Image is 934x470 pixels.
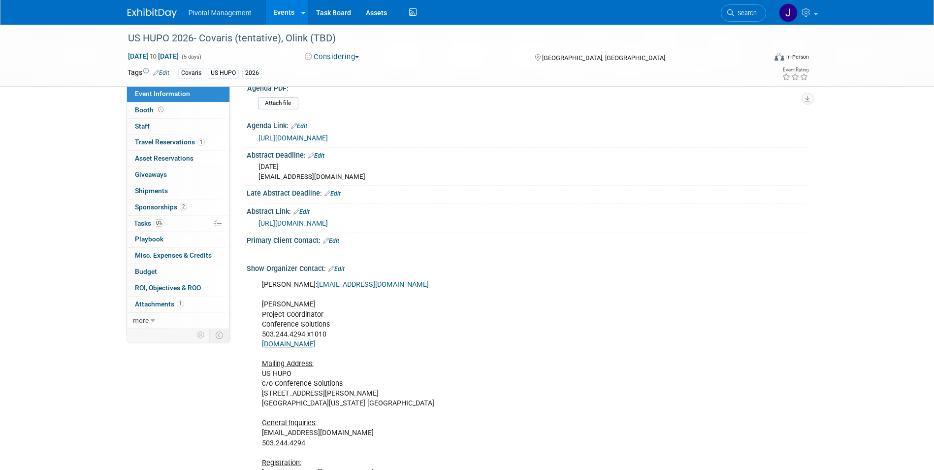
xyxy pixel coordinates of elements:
[247,118,807,131] div: Agenda Link:
[127,313,229,329] a: more
[127,248,229,264] a: Misc. Expenses & Credits
[258,172,800,182] div: [EMAIL_ADDRESS][DOMAIN_NAME]
[128,52,179,61] span: [DATE] [DATE]
[133,316,149,324] span: more
[135,138,205,146] span: Travel Reservations
[262,459,301,467] u: Registration:
[308,152,324,159] a: Edit
[127,86,229,102] a: Event Information
[127,200,229,215] a: Sponsorships2
[786,53,809,61] div: In-Person
[135,187,168,195] span: Shipments
[542,54,665,62] span: [GEOGRAPHIC_DATA], [GEOGRAPHIC_DATA]
[242,68,262,78] div: 2026
[127,183,229,199] a: Shipments
[258,134,328,142] a: [URL][DOMAIN_NAME]
[721,4,766,22] a: Search
[127,232,229,247] a: Playbook
[127,297,229,312] a: Attachments1
[247,81,803,93] div: Agenda PDF:
[247,186,807,199] div: Late Abstract Deadline:
[135,251,212,259] span: Misc. Expenses & Credits
[127,167,229,183] a: Giveaways
[208,68,239,78] div: US HUPO
[127,216,229,232] a: Tasks0%
[734,9,757,17] span: Search
[135,300,184,308] span: Attachments
[291,123,307,130] a: Edit
[197,138,205,146] span: 1
[127,119,229,134] a: Staff
[178,68,204,78] div: Covaris
[262,419,317,427] u: General Inquiries:
[135,203,187,211] span: Sponsorships
[127,134,229,150] a: Travel Reservations1
[180,203,187,210] span: 2
[247,204,807,217] div: Abstract Link:
[128,8,177,18] img: ExhibitDay
[125,30,751,47] div: US HUPO 2026- Covaris (tentative), Olink (TBD)
[177,300,184,307] span: 1
[247,261,807,274] div: Show Organizer Contact:
[127,102,229,118] a: Booth
[127,151,229,167] a: Asset Reservations
[134,219,164,227] span: Tasks
[135,170,167,178] span: Giveaways
[247,148,807,161] div: Abstract Deadline:
[262,360,314,368] u: Mailing Address:
[127,264,229,280] a: Budget
[135,122,150,130] span: Staff
[782,67,808,72] div: Event Rating
[258,163,279,170] span: [DATE]
[209,329,229,341] td: Toggle Event Tabs
[708,51,809,66] div: Event Format
[247,233,807,246] div: Primary Client Contact:
[153,69,169,76] a: Edit
[193,329,210,341] td: Personalize Event Tab Strip
[149,52,158,60] span: to
[293,208,310,215] a: Edit
[135,235,163,243] span: Playbook
[301,52,363,62] button: Considering
[135,284,201,292] span: ROI, Objectives & ROO
[156,106,165,113] span: Booth not reserved yet
[323,237,339,244] a: Edit
[135,90,190,98] span: Event Information
[135,106,165,114] span: Booth
[262,340,316,348] a: [DOMAIN_NAME]
[135,154,193,162] span: Asset Reservations
[189,9,252,17] span: Pivotal Management
[324,190,341,197] a: Edit
[328,266,345,272] a: Edit
[135,268,157,275] span: Budget
[127,280,229,296] a: ROI, Objectives & ROO
[317,280,429,289] a: [EMAIL_ADDRESS][DOMAIN_NAME]
[258,219,328,227] a: [URL][DOMAIN_NAME]
[779,3,798,22] img: Jessica Gatton
[774,53,784,61] img: Format-Inperson.png
[128,67,169,79] td: Tags
[181,54,201,60] span: (5 days)
[154,219,164,227] span: 0%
